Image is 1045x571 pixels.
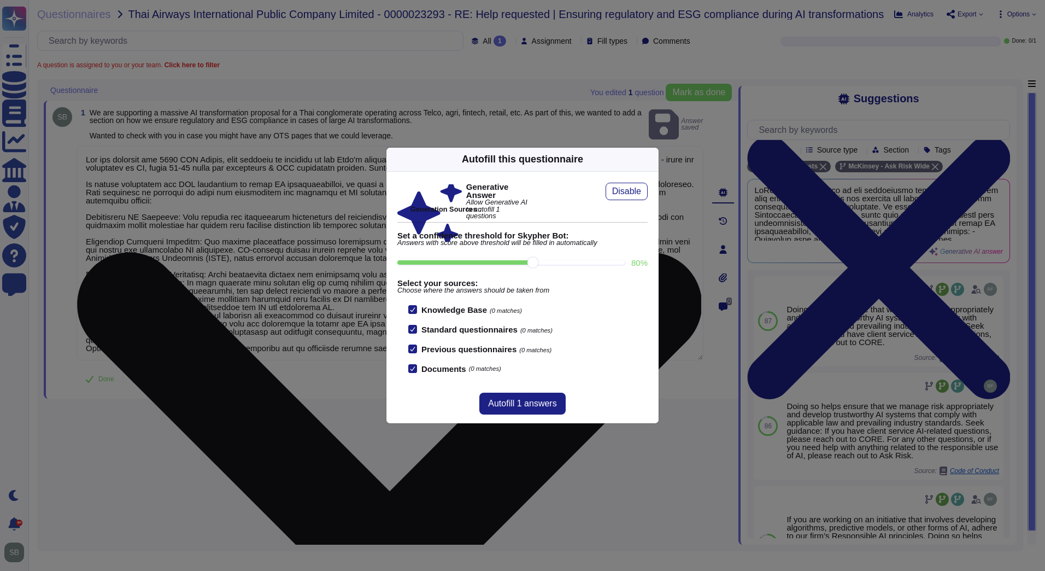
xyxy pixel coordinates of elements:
b: Standard questionnaires [421,325,518,334]
b: Previous questionnaires [421,345,516,354]
b: Select your sources: [397,279,648,287]
span: (0 matches) [519,347,551,353]
span: Autofill 1 answers [488,399,556,408]
div: Autofill this questionnaire [462,152,583,167]
b: Set a confidence threshold for Skypher Bot: [397,231,648,240]
span: Choose where the answers should be taken from [397,287,648,294]
span: (0 matches) [469,366,501,372]
span: Disable [612,187,641,196]
b: Documents [421,365,466,373]
span: Answers with score above threshold will be filled in automatically [397,240,648,247]
label: 80 % [631,259,648,267]
span: (0 matches) [520,327,553,334]
b: Knowledge Base [421,305,487,314]
button: Autofill 1 answers [479,393,565,415]
span: (0 matches) [490,307,522,314]
b: Generative Answer [466,183,531,199]
b: Generation Sources : [410,205,481,213]
span: Allow Generative AI to autofill 1 questions [466,199,531,220]
button: Disable [606,183,648,200]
